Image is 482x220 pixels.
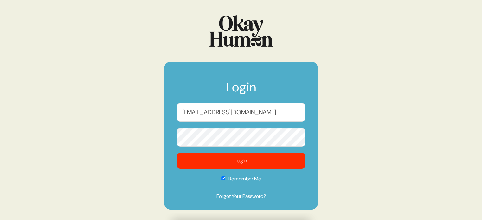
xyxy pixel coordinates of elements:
label: Remember Me [177,175,305,187]
img: Logo [209,15,273,47]
h1: Login [177,81,305,100]
button: Login [177,153,305,169]
input: Remember Me [221,176,225,180]
a: Forgot Your Password? [177,192,305,200]
input: Email [177,103,305,122]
